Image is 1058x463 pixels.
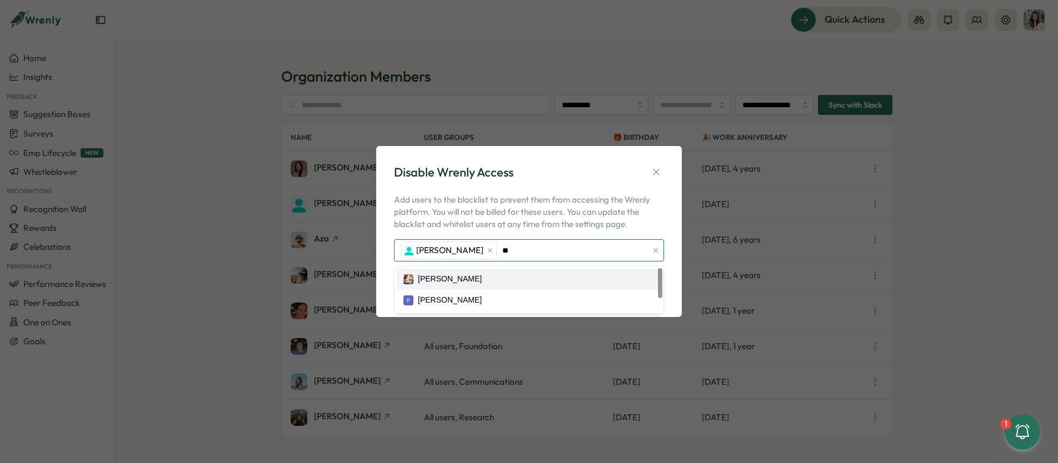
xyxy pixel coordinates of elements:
div: Disable Wrenly Access [394,164,513,181]
button: 1 [1005,414,1040,450]
div: 1 [1000,419,1011,430]
div: [PERSON_NAME] [418,294,482,306]
img: Anthony Fine [404,245,414,255]
p: Add users to the blacklist to prevent them from accessing the Wrenly platform. You will not be bi... [394,194,664,230]
div: [PERSON_NAME] [418,273,482,285]
span: [PERSON_NAME] [416,244,483,256]
img: Paul Laisne [403,295,413,305]
img: Olivier Pietquin [403,274,413,284]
